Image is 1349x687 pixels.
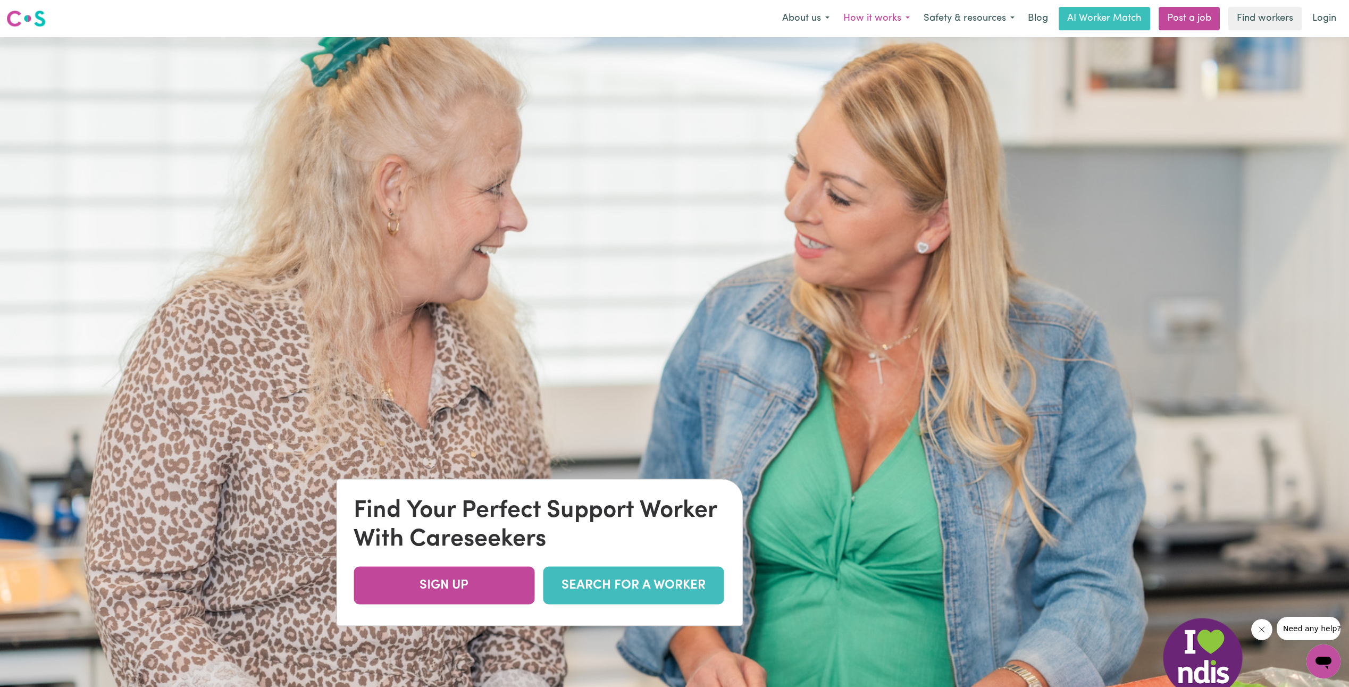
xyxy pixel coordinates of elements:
a: Careseekers logo [6,6,46,31]
a: AI Worker Match [1059,7,1150,30]
span: Need any help? [6,7,64,16]
iframe: Close message [1251,619,1272,640]
a: SEARCH FOR A WORKER [543,567,724,605]
iframe: Message from company [1277,617,1340,640]
div: Find Your Perfect Support Worker With Careseekers [354,497,725,554]
a: Find workers [1228,7,1302,30]
button: How it works [836,7,917,30]
a: Login [1306,7,1343,30]
iframe: Button to launch messaging window [1306,644,1340,678]
button: Safety & resources [917,7,1021,30]
a: SIGN UP [354,567,534,605]
a: Post a job [1159,7,1220,30]
button: About us [775,7,836,30]
a: Blog [1021,7,1054,30]
img: Careseekers logo [6,9,46,28]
